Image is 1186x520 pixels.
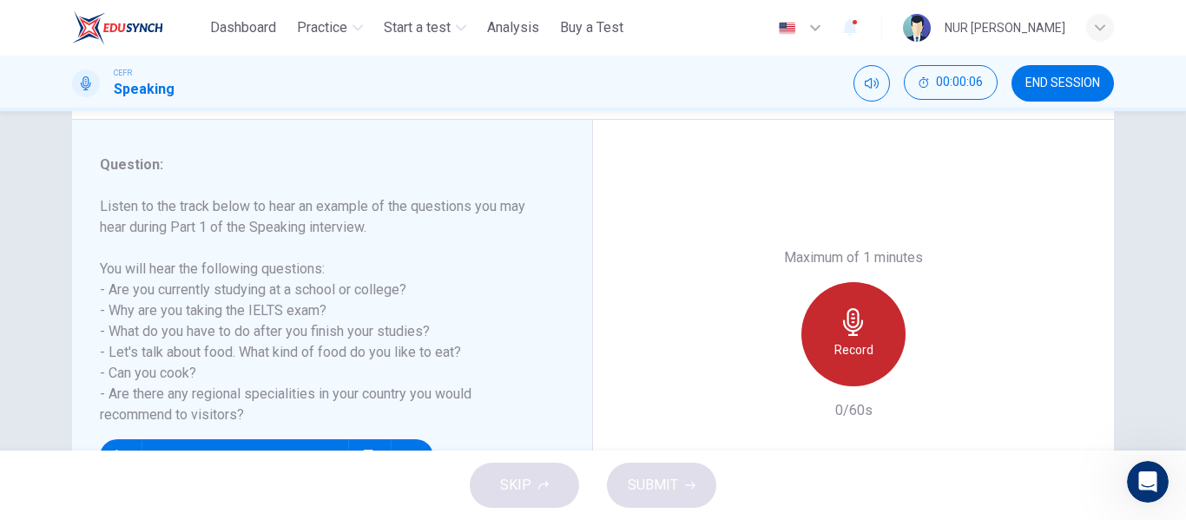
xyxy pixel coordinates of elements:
[49,10,77,37] img: Profile image for Fin
[903,14,931,42] img: Profile picture
[40,166,253,180] a: [EMAIL_ADDRESS][DOMAIN_NAME]
[28,114,320,216] div: This means you can use your free resit anytime within that one-year validity period after your pu...
[55,372,69,385] button: Emoji picker
[1025,76,1100,90] span: END SESSION
[210,17,276,38] span: Dashboard
[14,27,333,227] div: No, there's no fixed period for when you must use your free resit attempt. You have1 yearfrom you...
[11,7,44,40] button: go back
[945,17,1065,38] div: NUR [PERSON_NAME]
[63,280,333,334] div: Yes. I think that's all for now. Thank you.
[72,10,163,45] img: ELTC logo
[203,12,283,43] button: Dashboard
[114,79,175,100] h1: Speaking
[834,339,873,360] h6: Record
[110,372,124,385] button: Start recording
[936,76,983,89] span: 00:00:06
[776,22,798,35] img: en
[84,22,216,39] p: The team can also help
[560,17,623,38] span: Buy a Test
[480,12,546,43] button: Analysis
[28,239,219,256] div: Did that answer your question?
[904,65,998,100] button: 00:00:06
[28,37,320,105] div: No, there's no fixed period for when you must use your free resit attempt. You have from your ori...
[114,67,132,79] span: CEFR
[82,372,96,385] button: Gif picker
[84,9,105,22] h1: Fin
[76,290,320,324] div: Yes. I think that's all for now. Thank you.
[15,335,333,365] textarea: Message…
[297,17,347,38] span: Practice
[377,12,473,43] button: Start a test
[100,155,544,175] h6: Question :
[384,17,451,38] span: Start a test
[290,12,370,43] button: Practice
[853,65,890,102] div: Mute
[835,400,873,421] h6: 0/60s
[72,10,203,45] a: ELTC logo
[27,372,41,385] button: Upload attachment
[1011,65,1114,102] button: END SESSION
[100,196,544,425] h6: Listen to the track below to hear an example of the questions you may hear during Part 1 of the S...
[904,65,998,102] div: Hide
[14,27,333,228] div: Fin says…
[14,280,333,348] div: NUR says…
[14,228,233,267] div: Did that answer your question?
[487,17,539,38] span: Analysis
[801,282,906,386] button: Record
[298,365,326,392] button: Send a message…
[356,439,384,474] button: Click to see the audio transcription
[305,7,336,38] div: Close
[784,247,923,268] h6: Maximum of 1 minutes
[14,228,333,280] div: Fin says…
[1127,461,1169,503] iframe: To enrich screen reader interactions, please activate Accessibility in Grammarly extension settings
[272,7,305,40] button: Home
[553,12,630,43] button: Buy a Test
[303,90,317,104] a: Source reference 10432897:
[287,439,348,474] span: 00m 41s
